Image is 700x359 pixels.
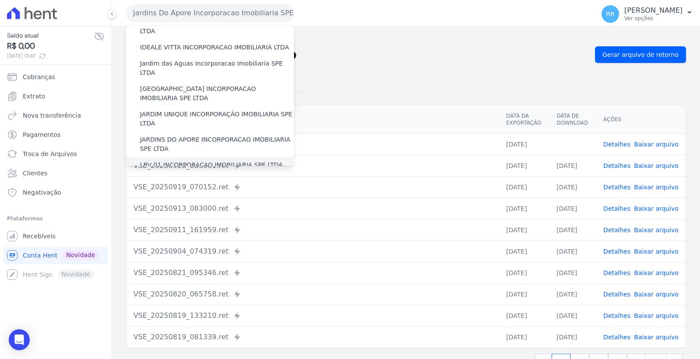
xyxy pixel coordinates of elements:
[603,141,630,148] a: Detalhes
[549,305,596,326] td: [DATE]
[23,232,56,240] span: Recebíveis
[3,107,108,124] a: Nova transferência
[23,169,47,178] span: Clientes
[63,250,98,260] span: Novidade
[634,184,679,191] a: Baixar arquivo
[603,291,630,298] a: Detalhes
[3,145,108,163] a: Troca de Arquivos
[23,150,77,158] span: Troca de Arquivos
[634,269,679,276] a: Baixar arquivo
[133,289,492,300] div: VSE_20250820_065758.ret
[634,162,679,169] a: Baixar arquivo
[499,176,549,198] td: [DATE]
[499,305,549,326] td: [DATE]
[499,219,549,240] td: [DATE]
[499,155,549,176] td: [DATE]
[7,40,94,52] span: R$ 0,00
[603,248,630,255] a: Detalhes
[634,205,679,212] a: Baixar arquivo
[634,291,679,298] a: Baixar arquivo
[23,73,55,81] span: Cobranças
[549,219,596,240] td: [DATE]
[549,105,596,134] th: Data de Download
[549,326,596,348] td: [DATE]
[549,198,596,219] td: [DATE]
[7,68,105,283] nav: Sidebar
[9,329,30,350] div: Open Intercom Messenger
[549,155,596,176] td: [DATE]
[624,15,682,22] p: Ver opções
[499,262,549,283] td: [DATE]
[3,227,108,245] a: Recebíveis
[3,247,108,264] a: Conta Hent Novidade
[126,4,294,22] button: Jardins Do Apore Incorporacao Imobiliaria SPE LTDA
[3,126,108,143] a: Pagamentos
[595,46,686,63] a: Gerar arquivo de retorno
[133,182,492,192] div: VSE_20250919_070152.ret
[133,332,492,342] div: VSE_20250819_081339.ret
[603,162,630,169] a: Detalhes
[133,139,492,150] div: VSE_20250924_134704.ret
[634,334,679,341] a: Baixar arquivo
[549,176,596,198] td: [DATE]
[606,11,614,17] span: RR
[126,105,499,134] th: Arquivo
[140,110,294,128] label: JARDIM UNIQUE INCORPORAÇÃO IMOBILIARIA SPE LTDA
[7,31,94,40] span: Saldo atual
[603,269,630,276] a: Detalhes
[140,17,294,36] label: IDEALE PREMIUM INCORPORACAO IMOBILIARIA LTDA
[499,240,549,262] td: [DATE]
[603,227,630,234] a: Detalhes
[7,52,94,60] span: [DATE] 13:47
[126,34,686,43] nav: Breadcrumb
[624,6,682,15] p: [PERSON_NAME]
[602,50,679,59] span: Gerar arquivo de retorno
[3,68,108,86] a: Cobranças
[549,262,596,283] td: [DATE]
[126,49,588,61] h2: Exportações de Retorno
[140,160,283,170] label: LRV 01 INCORPORACAO IMOBILIARIA SPE LTDA
[596,105,686,134] th: Ações
[23,188,61,197] span: Negativação
[3,184,108,201] a: Negativação
[499,326,549,348] td: [DATE]
[7,213,105,224] div: Plataformas
[634,141,679,148] a: Baixar arquivo
[23,92,45,101] span: Extrato
[23,251,57,260] span: Conta Hent
[499,133,549,155] td: [DATE]
[23,130,60,139] span: Pagamentos
[549,240,596,262] td: [DATE]
[133,310,492,321] div: VSE_20250819_133210.ret
[23,111,81,120] span: Nova transferência
[140,43,289,52] label: IDEALE VITTA INCORPORACAO IMOBILIARIA LTDA
[549,283,596,305] td: [DATE]
[140,84,294,103] label: [GEOGRAPHIC_DATA] INCORPORACAO IMOBILIARIA SPE LTDA
[133,268,492,278] div: VSE_20250821_095346.ret
[634,248,679,255] a: Baixar arquivo
[499,198,549,219] td: [DATE]
[595,2,700,26] button: RR [PERSON_NAME] Ver opções
[603,184,630,191] a: Detalhes
[499,105,549,134] th: Data da Exportação
[3,87,108,105] a: Extrato
[133,246,492,257] div: VSE_20250904_074319.ret
[140,135,294,153] label: JARDINS DO APORE INCORPORACAO IMOBILIARIA SPE LTDA
[634,312,679,319] a: Baixar arquivo
[603,312,630,319] a: Detalhes
[133,160,492,171] div: VSE_20250920_083001.ret
[603,205,630,212] a: Detalhes
[634,227,679,234] a: Baixar arquivo
[499,283,549,305] td: [DATE]
[3,164,108,182] a: Clientes
[133,203,492,214] div: VSE_20250913_083000.ret
[133,225,492,235] div: VSE_20250911_161959.ret
[603,334,630,341] a: Detalhes
[140,59,294,77] label: Jardim das Aguas Incorporacao Imobiliaria SPE LTDA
